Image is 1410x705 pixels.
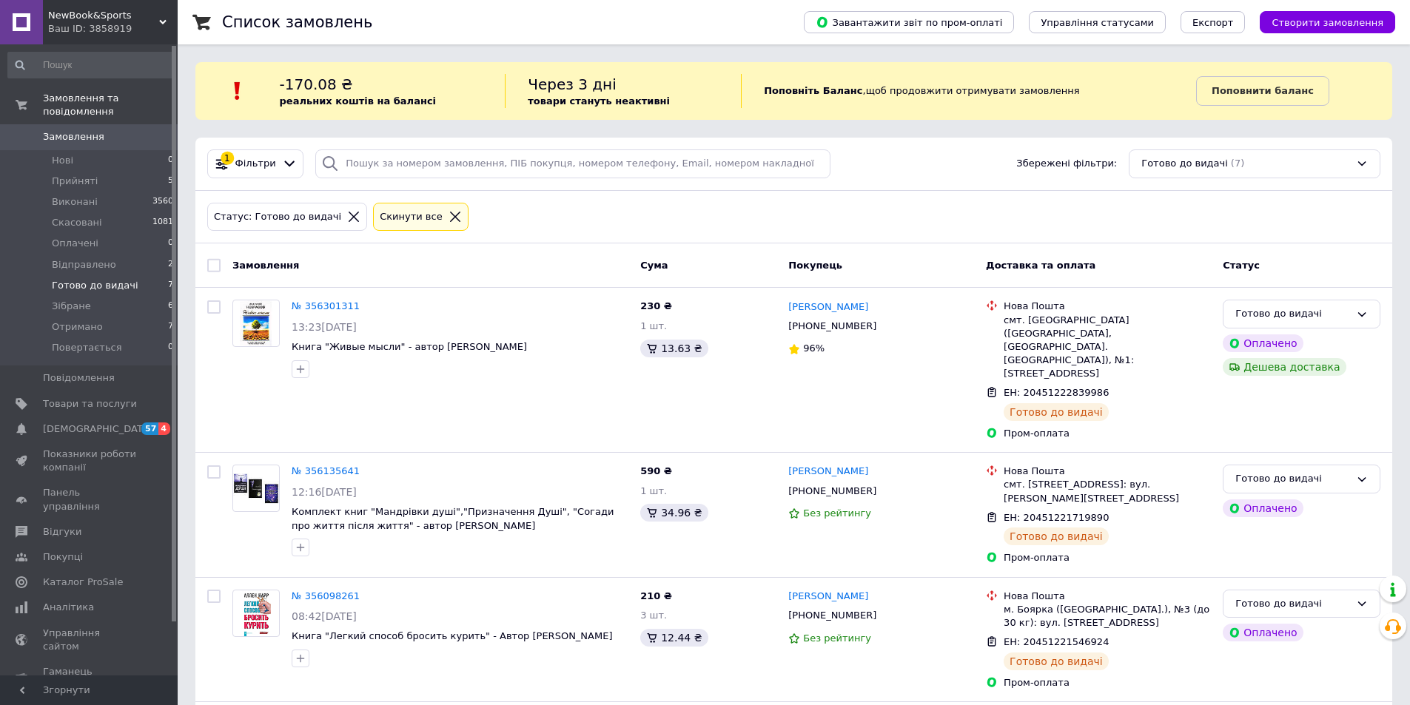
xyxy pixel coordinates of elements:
[788,590,868,604] a: [PERSON_NAME]
[785,606,879,625] div: [PHONE_NUMBER]
[43,397,137,411] span: Товари та послуги
[43,448,137,474] span: Показники роботи компанії
[235,157,276,171] span: Фільтри
[43,601,94,614] span: Аналітика
[168,154,173,167] span: 0
[52,175,98,188] span: Прийняті
[640,485,667,496] span: 1 шт.
[1181,11,1246,33] button: Експорт
[1004,636,1109,647] span: ЕН: 20451221546924
[1004,478,1211,505] div: смт. [STREET_ADDRESS]: вул. [PERSON_NAME][STREET_ADDRESS]
[1004,300,1211,313] div: Нова Пошта
[232,465,280,512] a: Фото товару
[232,260,299,271] span: Замовлення
[52,195,98,209] span: Виконані
[1004,676,1211,689] div: Пром-оплата
[292,465,360,476] a: № 356135641
[7,52,175,78] input: Пошук
[1004,551,1211,564] div: Пром-оплата
[43,486,137,513] span: Панель управління
[528,95,670,107] b: товари стануть неактивні
[52,279,138,292] span: Готово до видачі
[292,341,527,352] a: Книга "Живые мысли" - автор [PERSON_NAME]
[640,320,667,331] span: 1 шт.
[1196,76,1329,106] a: Поповнити баланс
[816,16,1002,29] span: Завантажити звіт по пром-оплаті
[1223,358,1346,376] div: Дешева доставка
[52,320,103,334] span: Отримано
[168,320,173,334] span: 7
[764,85,862,96] b: Поповніть Баланс
[1004,590,1211,603] div: Нова Пошта
[640,629,708,647] div: 12.44 ₴
[232,300,280,347] a: Фото товару
[168,175,173,188] span: 5
[168,279,173,292] span: 7
[1016,157,1117,171] span: Збережені фільтри:
[788,260,842,271] span: Покупець
[785,317,879,336] div: [PHONE_NUMBER]
[1004,512,1109,523] span: ЕН: 20451221719890
[43,550,83,564] span: Покупці
[1004,465,1211,478] div: Нова Пошта
[1223,624,1303,641] div: Оплачено
[741,74,1196,108] div: , щоб продовжити отримувати замовлення
[528,75,617,93] span: Через 3 дні
[1004,603,1211,630] div: м. Боярка ([GEOGRAPHIC_DATA].), №3 (до 30 кг): вул. [STREET_ADDRESS]
[43,371,115,385] span: Повідомлення
[43,525,81,539] span: Відгуки
[640,504,708,522] div: 34.96 ₴
[52,300,91,313] span: Зібране
[52,216,102,229] span: Скасовані
[1235,596,1350,612] div: Готово до видачі
[640,465,672,476] span: 590 ₴
[1235,471,1350,487] div: Готово до видачі
[222,13,372,31] h1: Список замовлень
[292,630,612,641] a: Книга "Легкий способ бросить курить" - Автор [PERSON_NAME]
[52,237,98,250] span: Оплачені
[986,260,1095,271] span: Доставка та оплата
[1223,499,1303,517] div: Оплачено
[640,340,708,357] div: 13.63 ₴
[640,590,672,601] span: 210 ₴
[315,149,830,178] input: Пошук за номером замовлення, ПІБ покупця, номером телефону, Email, номером накладної
[1223,260,1260,271] span: Статус
[1245,16,1395,27] a: Створити замовлення
[640,610,667,621] span: 3 шт.
[43,627,137,653] span: Управління сайтом
[803,343,825,354] span: 96%
[226,80,249,102] img: :exclamation:
[168,300,173,313] span: 6
[1004,652,1109,670] div: Готово до видачі
[1212,85,1314,96] b: Поповнити баланс
[377,209,446,225] div: Cкинути все
[292,486,357,498] span: 12:16[DATE]
[1004,527,1109,545] div: Готово до видачі
[1235,306,1350,322] div: Готово до видачі
[1041,17,1154,28] span: Управління статусами
[168,237,173,250] span: 0
[43,576,123,589] span: Каталог ProSale
[292,610,357,622] span: 08:42[DATE]
[640,260,668,271] span: Cума
[1004,387,1109,398] span: ЕН: 20451222839986
[141,422,158,435] span: 57
[292,506,614,531] a: Комплект книг "Мандрівки душі","Призначення Душі", "Согади про життя після життя" - автор [PERSON...
[280,95,437,107] b: реальних коштів на балансі
[292,321,357,333] span: 13:23[DATE]
[43,92,178,118] span: Замовлення та повідомлення
[1223,334,1303,352] div: Оплачено
[1260,11,1395,33] button: Створити замовлення
[232,590,280,637] a: Фото товару
[788,465,868,479] a: [PERSON_NAME]
[280,75,353,93] span: -170.08 ₴
[803,633,871,644] span: Без рейтингу
[1004,427,1211,440] div: Пром-оплата
[48,9,159,22] span: NewBook&Sports
[1029,11,1166,33] button: Управління статусами
[240,300,272,346] img: Фото товару
[233,473,279,504] img: Фото товару
[1231,158,1244,169] span: (7)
